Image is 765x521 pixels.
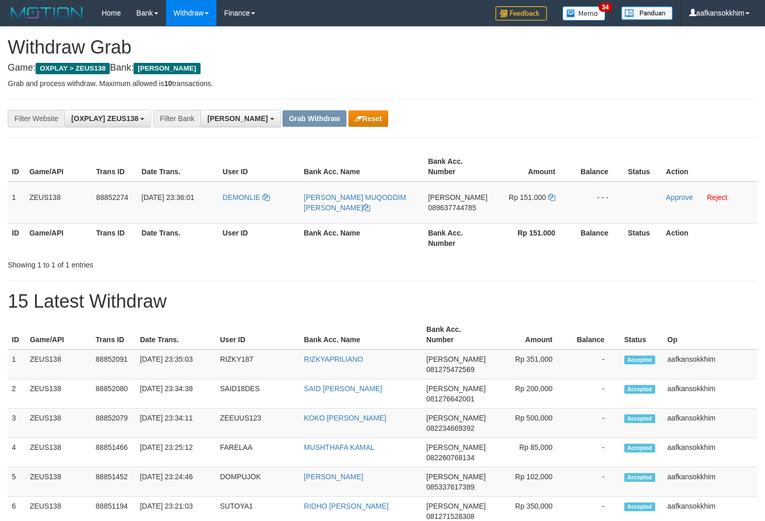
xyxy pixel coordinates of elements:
td: Rp 85,000 [490,438,568,467]
td: FARELAA [216,438,300,467]
button: Reset [348,110,388,127]
th: Bank Acc. Number [422,320,490,349]
div: Filter Website [8,110,64,127]
td: 2 [8,379,26,409]
span: Accepted [624,414,655,423]
td: - [568,379,620,409]
th: Bank Acc. Name [300,152,424,181]
td: [DATE] 23:25:12 [136,438,215,467]
span: Copy 085337617389 to clipboard [426,483,474,491]
th: Balance [568,320,620,349]
td: ZEUS138 [25,181,92,224]
td: aafkansokkhim [663,349,757,379]
th: Amount [492,152,571,181]
img: panduan.png [621,6,673,20]
td: ZEEUUS123 [216,409,300,438]
span: [PERSON_NAME] [426,473,486,481]
a: RIZKYAPRILIANO [304,355,363,363]
td: Rp 351,000 [490,349,568,379]
span: Accepted [624,444,655,452]
td: 88851452 [92,467,136,497]
td: 3 [8,409,26,438]
img: MOTION_logo.png [8,5,86,21]
th: Game/API [26,320,92,349]
span: Copy 081275472569 to clipboard [426,365,474,374]
th: Rp 151.000 [492,223,571,253]
span: Accepted [624,473,655,482]
img: Button%20Memo.svg [562,6,606,21]
td: - - - [571,181,624,224]
td: 5 [8,467,26,497]
td: SAID18DES [216,379,300,409]
th: Trans ID [92,320,136,349]
th: Status [624,152,662,181]
td: ZEUS138 [26,349,92,379]
strong: 10 [164,79,172,88]
th: Bank Acc. Name [300,223,424,253]
td: 88852091 [92,349,136,379]
th: Op [663,320,757,349]
td: aafkansokkhim [663,467,757,497]
td: 88852080 [92,379,136,409]
td: - [568,409,620,438]
th: Trans ID [92,223,138,253]
td: ZEUS138 [26,379,92,409]
h1: Withdraw Grab [8,37,757,58]
span: [PERSON_NAME] [428,193,487,201]
span: [PERSON_NAME] [426,384,486,393]
td: [DATE] 23:34:11 [136,409,215,438]
th: Balance [571,152,624,181]
button: Grab Withdraw [282,110,346,127]
th: User ID [219,223,300,253]
span: [PERSON_NAME] [426,502,486,510]
td: - [568,349,620,379]
span: Rp 151.000 [509,193,546,201]
th: Date Trans. [138,152,219,181]
a: RIDHO [PERSON_NAME] [304,502,389,510]
span: Copy 089637744785 to clipboard [428,204,476,212]
th: Amount [490,320,568,349]
span: [DATE] 23:36:01 [142,193,194,201]
td: - [568,438,620,467]
th: Action [662,152,757,181]
h4: Game: Bank: [8,63,757,73]
th: Trans ID [92,152,138,181]
span: [PERSON_NAME] [134,63,200,74]
a: DEMONLIE [223,193,270,201]
td: [DATE] 23:24:46 [136,467,215,497]
span: Accepted [624,385,655,394]
a: [PERSON_NAME] MUQODDIM [PERSON_NAME] [304,193,406,212]
th: Status [624,223,662,253]
th: Date Trans. [136,320,215,349]
span: Accepted [624,502,655,511]
td: aafkansokkhim [663,409,757,438]
td: aafkansokkhim [663,379,757,409]
th: ID [8,223,25,253]
a: Reject [707,193,727,201]
th: Bank Acc. Name [300,320,422,349]
td: Rp 500,000 [490,409,568,438]
td: - [568,467,620,497]
span: 34 [598,3,612,12]
span: [PERSON_NAME] [426,355,486,363]
th: User ID [219,152,300,181]
td: 1 [8,349,26,379]
span: DEMONLIE [223,193,260,201]
p: Grab and process withdraw. Maximum allowed is transactions. [8,78,757,89]
th: Date Trans. [138,223,219,253]
a: SAID [PERSON_NAME] [304,384,382,393]
th: Game/API [25,223,92,253]
a: [PERSON_NAME] [304,473,363,481]
span: 88852274 [96,193,128,201]
td: RIZKY187 [216,349,300,379]
td: ZEUS138 [26,438,92,467]
td: DOMPUJOK [216,467,300,497]
td: 88852079 [92,409,136,438]
th: Balance [571,223,624,253]
button: [OXPLAY] ZEUS138 [64,110,151,127]
span: Copy 082234669392 to clipboard [426,424,474,432]
th: Bank Acc. Number [424,223,491,253]
div: Showing 1 to 1 of 1 entries [8,256,311,270]
td: [DATE] 23:35:03 [136,349,215,379]
span: Accepted [624,356,655,364]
